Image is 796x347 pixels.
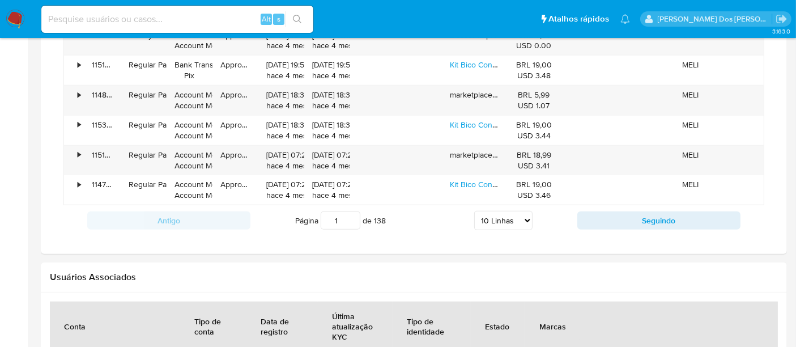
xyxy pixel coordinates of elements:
[41,12,313,27] input: Pesquise usuários ou casos...
[262,14,271,24] span: Alt
[277,14,280,24] span: s
[772,27,790,36] span: 3.163.0
[776,13,788,25] a: Sair
[620,14,630,24] a: Notificações
[286,11,309,27] button: search-icon
[658,14,772,24] p: renato.lopes@mercadopago.com.br
[50,272,778,283] h2: Usuários Associados
[548,13,609,25] span: Atalhos rápidos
